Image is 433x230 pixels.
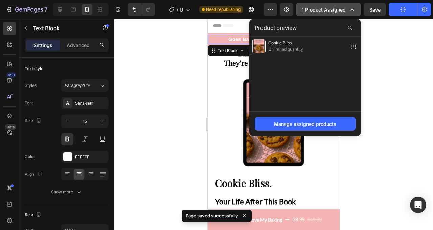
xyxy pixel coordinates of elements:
p: Settings [33,42,52,49]
div: Yes, Improve My Baking [25,196,74,205]
h1: Cookie Bliss. [7,157,125,171]
span: / [177,6,178,13]
div: Beta [5,124,16,130]
div: Font [25,100,33,106]
div: Size [25,210,43,219]
div: Manage assigned products [274,120,336,128]
button: 7 [3,3,50,16]
div: Sans-serif [75,100,107,107]
p: Your Life After This Book [7,176,124,189]
button: Save [364,3,386,16]
div: Color [25,154,35,160]
strong: They're Gone Before They Cool [16,39,116,49]
span: Paragraph 1* [64,82,90,89]
span: Product preview [255,24,297,32]
p: Page saved successfully [186,212,238,219]
span: Updated Page V5 [180,6,183,13]
button: Manage assigned products [255,117,356,131]
span: 1 product assigned [302,6,346,13]
p: 7 [44,5,47,14]
span: Cookie Bliss. [268,40,303,46]
div: Text style [25,65,43,72]
span: Save [369,7,381,13]
div: FFFFFF [75,154,107,160]
div: Size [25,116,43,126]
img: preview-img [252,39,266,53]
div: 450 [6,72,16,78]
button: 1 product assigned [296,3,361,16]
div: Styles [25,82,37,89]
iframe: Design area [208,19,340,230]
button: Show more [25,186,109,198]
span: Unlimited quantity [268,46,303,52]
div: Show more [51,189,83,195]
div: $49.99 [99,196,115,206]
p: Advanced [67,42,90,49]
div: Align [25,170,44,179]
div: Text Block [8,28,31,35]
div: $9.99 [85,196,98,206]
span: Need republishing [206,6,241,13]
p: Goes Back To Full Price Tonight ($50) [1,17,131,24]
button: Paragraph 1* [61,79,109,92]
div: Undo/Redo [128,3,155,16]
strong: Bake Cookies So Good [30,30,101,39]
p: Text Block [33,24,90,32]
div: Open Intercom Messenger [410,197,426,213]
